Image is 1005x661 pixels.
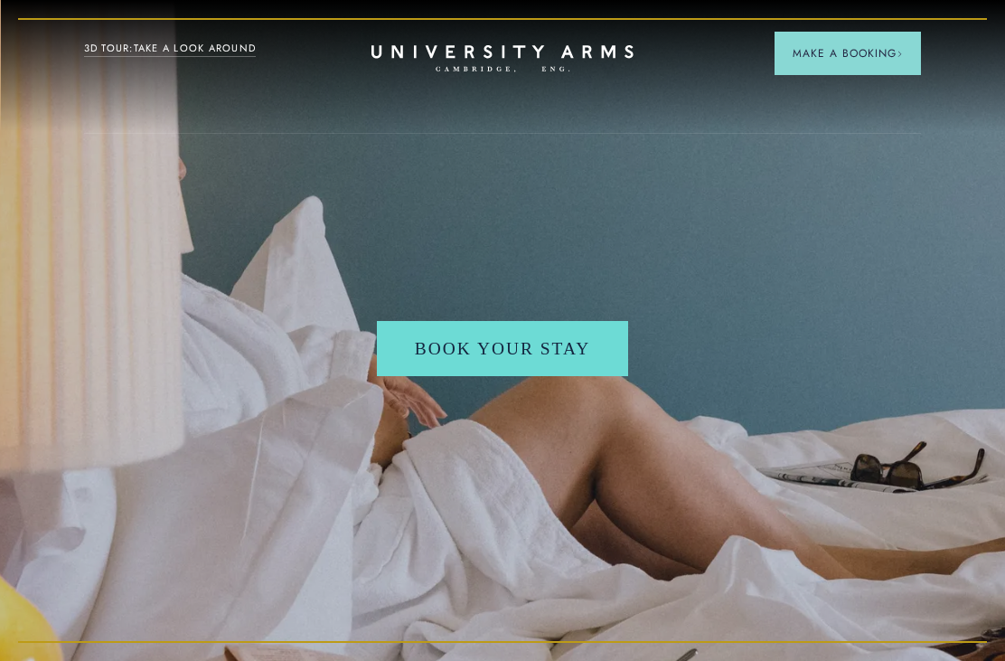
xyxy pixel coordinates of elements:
a: Book your stay [377,321,628,376]
button: Make a BookingArrow icon [775,32,921,75]
a: Home [371,45,634,73]
a: 3D TOUR:TAKE A LOOK AROUND [84,41,257,57]
span: Make a Booking [793,45,903,61]
img: Arrow icon [897,51,903,57]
